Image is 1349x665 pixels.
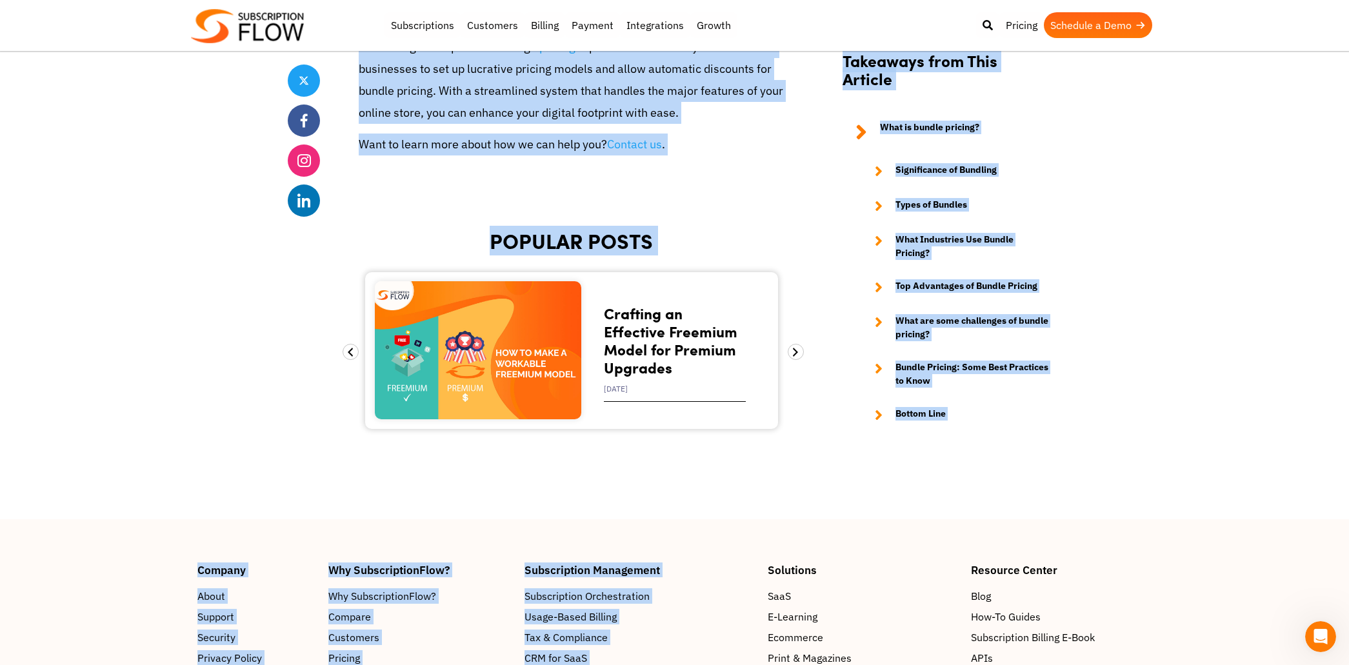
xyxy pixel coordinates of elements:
[539,39,575,54] a: pricing
[862,361,1049,388] a: Bundle Pricing: Some Best Practices to Know
[971,609,1041,624] span: How-To Guides
[525,630,608,645] span: Tax & Compliance
[385,12,461,38] a: Subscriptions
[971,588,991,604] span: Blog
[359,134,784,155] p: Want to learn more about how we can help you? .
[971,588,1152,604] a: Blog
[862,233,1049,260] a: What Industries Use Bundle Pricing?
[604,303,737,378] a: Crafting an Effective Freemium Model for Premium Upgrades
[328,609,512,624] a: Compare
[525,564,755,575] h4: Subscription Management
[971,564,1152,575] h4: Resource Center
[768,588,958,604] a: SaaS
[768,630,823,645] span: Ecommerce
[197,588,316,604] a: About
[895,361,1049,388] strong: Bundle Pricing: Some Best Practices to Know
[197,588,225,604] span: About
[328,609,371,624] span: Compare
[525,588,650,604] span: Subscription Orchestration
[895,314,1049,341] strong: What are some challenges of bundle pricing?
[880,121,979,144] strong: What is bundle pricing?
[768,588,791,604] span: SaaS
[359,229,784,253] h2: POPULAR POSTS
[604,377,746,402] div: [DATE]
[607,137,662,152] a: Contact us
[895,407,946,422] strong: Bottom Line
[862,407,1049,422] a: Bottom Line
[1044,12,1152,38] a: Schedule a Demo
[328,588,436,604] span: Why SubscriptionFlow?
[862,163,1049,179] a: Significance of Bundling
[999,12,1044,38] a: Pricing
[862,314,1049,341] a: What are some challenges of bundle pricing?
[843,121,1049,144] a: What is bundle pricing?
[197,609,234,624] span: Support
[197,564,316,575] h4: Company
[768,630,958,645] a: Ecommerce
[197,630,316,645] a: Security
[525,630,755,645] a: Tax & Compliance
[565,12,620,38] a: Payment
[197,630,235,645] span: Security
[525,12,565,38] a: Billing
[525,609,755,624] a: Usage-Based Billing
[328,630,379,645] span: Customers
[1305,621,1336,652] iframe: Intercom live chat
[895,198,967,213] strong: Types of Bundles
[862,198,1049,213] a: Types of Bundles
[768,609,817,624] span: E-Learning
[191,9,304,43] img: Subscriptionflow
[843,51,1049,101] h2: Takeaways from This Article
[197,609,316,624] a: Support
[375,281,581,419] img: Freemium-model
[525,588,755,604] a: Subscription Orchestration
[620,12,690,38] a: Integrations
[971,630,1095,645] span: Subscription Billing E-Book
[895,163,997,179] strong: Significance of Bundling
[328,630,512,645] a: Customers
[768,609,958,624] a: E-Learning
[895,233,1049,260] strong: What Industries Use Bundle Pricing?
[690,12,737,38] a: Growth
[328,588,512,604] a: Why SubscriptionFlow?
[525,609,617,624] span: Usage-Based Billing
[971,630,1152,645] a: Subscription Billing E-Book
[768,564,958,575] h4: Solutions
[862,279,1049,295] a: Top Advantages of Bundle Pricing
[328,564,512,575] h4: Why SubscriptionFlow?
[971,609,1152,624] a: How-To Guides
[895,279,1037,295] strong: Top Advantages of Bundle Pricing
[461,12,525,38] a: Customers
